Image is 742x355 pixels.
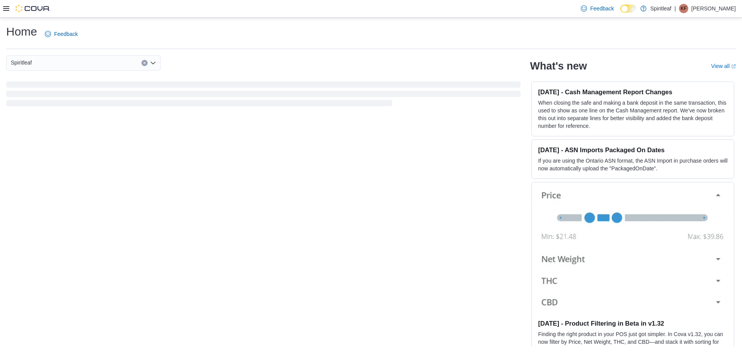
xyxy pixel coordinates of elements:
[6,83,521,108] span: Loading
[538,157,728,172] p: If you are using the Ontario ASN format, the ASN Import in purchase orders will now automatically...
[42,26,81,42] a: Feedback
[674,4,676,13] p: |
[150,60,156,66] button: Open list of options
[530,60,587,72] h2: What's new
[679,4,688,13] div: Kendra F
[681,4,686,13] span: KF
[538,99,728,130] p: When closing the safe and making a bank deposit in the same transaction, this used to show as one...
[691,4,736,13] p: [PERSON_NAME]
[538,319,728,327] h3: [DATE] - Product Filtering in Beta in v1.32
[141,60,148,66] button: Clear input
[578,1,617,16] a: Feedback
[11,58,32,67] span: Spiritleaf
[620,5,636,13] input: Dark Mode
[15,5,50,12] img: Cova
[54,30,78,38] span: Feedback
[711,63,736,69] a: View allExternal link
[731,64,736,69] svg: External link
[650,4,671,13] p: Spiritleaf
[590,5,614,12] span: Feedback
[6,24,37,39] h1: Home
[538,146,728,154] h3: [DATE] - ASN Imports Packaged On Dates
[538,88,728,96] h3: [DATE] - Cash Management Report Changes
